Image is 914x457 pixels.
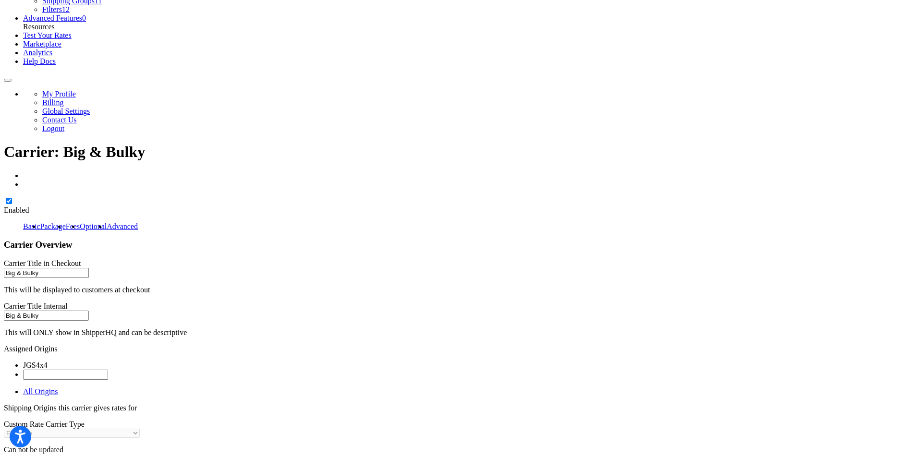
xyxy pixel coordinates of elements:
li: Global Settings [42,107,910,116]
li: Advanced Features [23,14,910,23]
p: Shipping Origins this carrier gives rates for [4,404,910,412]
a: Analytics [23,48,52,57]
a: Test Your Rates [23,31,72,39]
span: 0 [82,14,86,22]
a: Logout [42,124,64,132]
label: Custom Rate Carrier Type [4,420,85,428]
li: Help Docs [23,57,910,66]
label: Carrier Title Internal [4,302,67,310]
h3: Carrier Overview [4,240,910,250]
span: Filters [42,5,62,13]
li: Billing [42,98,910,107]
li: Filters [42,5,910,14]
a: Help Docs [23,57,56,65]
label: Enabled [4,206,29,214]
label: Carrier Title in Checkout [4,259,81,267]
li: Analytics [23,48,910,57]
a: Marketplace [23,40,61,48]
a: Package [40,222,66,230]
span: JGS4x4 [23,361,48,369]
a: My Profile [42,90,76,98]
a: Contact Us [42,116,77,124]
li: Contact Us [42,116,910,124]
span: Advanced Features [23,14,82,22]
a: Filters12 [42,5,70,13]
h1: Carrier: Big & Bulky [4,143,910,161]
p: This will ONLY show in ShipperHQ and can be descriptive [4,328,910,337]
a: All Origins [23,387,58,396]
span: 12 [62,5,70,13]
p: Can not be updated [4,445,910,454]
p: This will be displayed to customers at checkout [4,286,910,294]
a: Advanced Features0 [23,14,86,22]
a: Billing [42,98,63,107]
a: Fees [66,222,80,230]
a: Advanced [107,222,138,230]
button: Open Resource Center [4,79,12,82]
div: Resources [23,23,910,31]
li: My Profile [42,90,910,98]
li: Marketplace [23,40,910,48]
label: Assigned Origins [4,345,58,353]
a: Basic [23,222,40,230]
a: Optional [80,222,107,230]
li: Test Your Rates [23,31,910,40]
li: Logout [42,124,910,133]
a: Global Settings [42,107,90,115]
